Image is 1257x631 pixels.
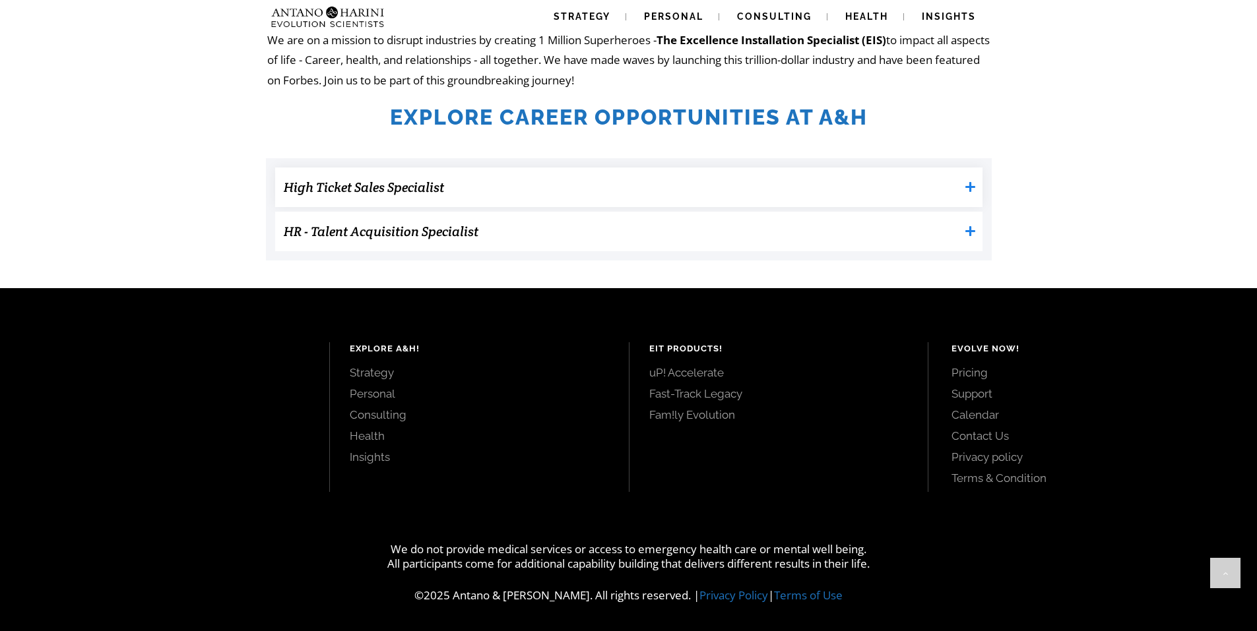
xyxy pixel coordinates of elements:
a: Strategy [350,365,609,380]
a: Pricing [951,365,1227,380]
h3: HR - Talent Acquisition Specialist [284,218,959,245]
a: Terms & Condition [951,471,1227,485]
a: Personal [350,386,609,401]
a: Privacy Policy [699,587,768,603]
a: Calendar [951,407,1227,422]
span: Personal [644,11,703,22]
a: Consulting [350,407,609,422]
a: Privacy policy [951,450,1227,464]
a: Fam!ly Evolution [649,407,909,422]
a: uP! Accelerate [649,365,909,380]
a: Insights [350,450,609,464]
h3: High Ticket Sales Specialist [284,174,959,200]
span: Insights [922,11,976,22]
strong: The Excellence Installation Specialist (EIS) [657,32,886,47]
a: Terms of Use [774,587,843,603]
h4: EIT Products! [649,342,909,355]
a: Health [350,429,609,443]
a: Fast-Track Legacy [649,386,909,401]
h4: Evolve Now! [951,342,1227,355]
h2: Explore Career Opportunities at A&H [267,105,990,130]
span: Strategy [554,11,610,22]
h4: Explore A&H! [350,342,609,355]
span: Consulting [737,11,812,22]
a: Contact Us [951,429,1227,443]
span: Health [845,11,888,22]
a: Support [951,386,1227,401]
